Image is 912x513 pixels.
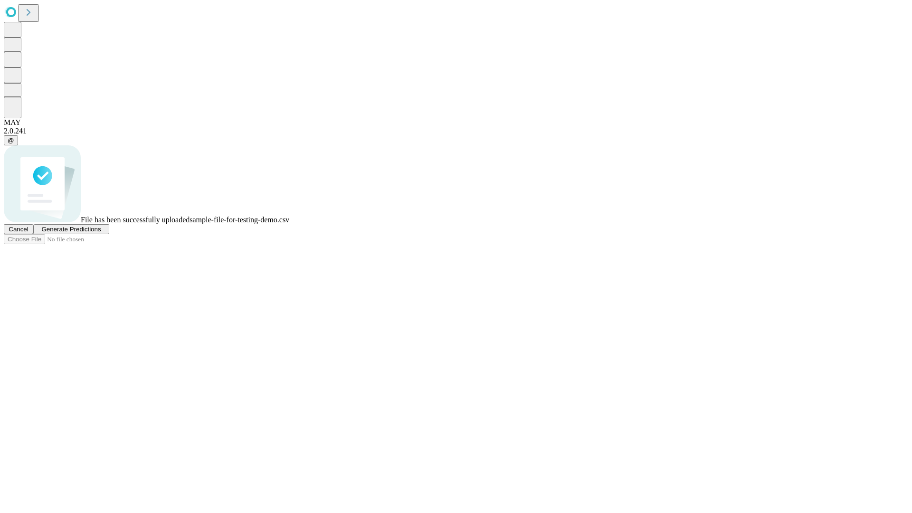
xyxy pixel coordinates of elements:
span: @ [8,137,14,144]
span: File has been successfully uploaded [81,216,190,224]
button: Generate Predictions [33,224,109,234]
div: 2.0.241 [4,127,908,135]
button: Cancel [4,224,33,234]
span: Generate Predictions [41,226,101,233]
div: MAY [4,118,908,127]
button: @ [4,135,18,145]
span: sample-file-for-testing-demo.csv [190,216,289,224]
span: Cancel [9,226,28,233]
